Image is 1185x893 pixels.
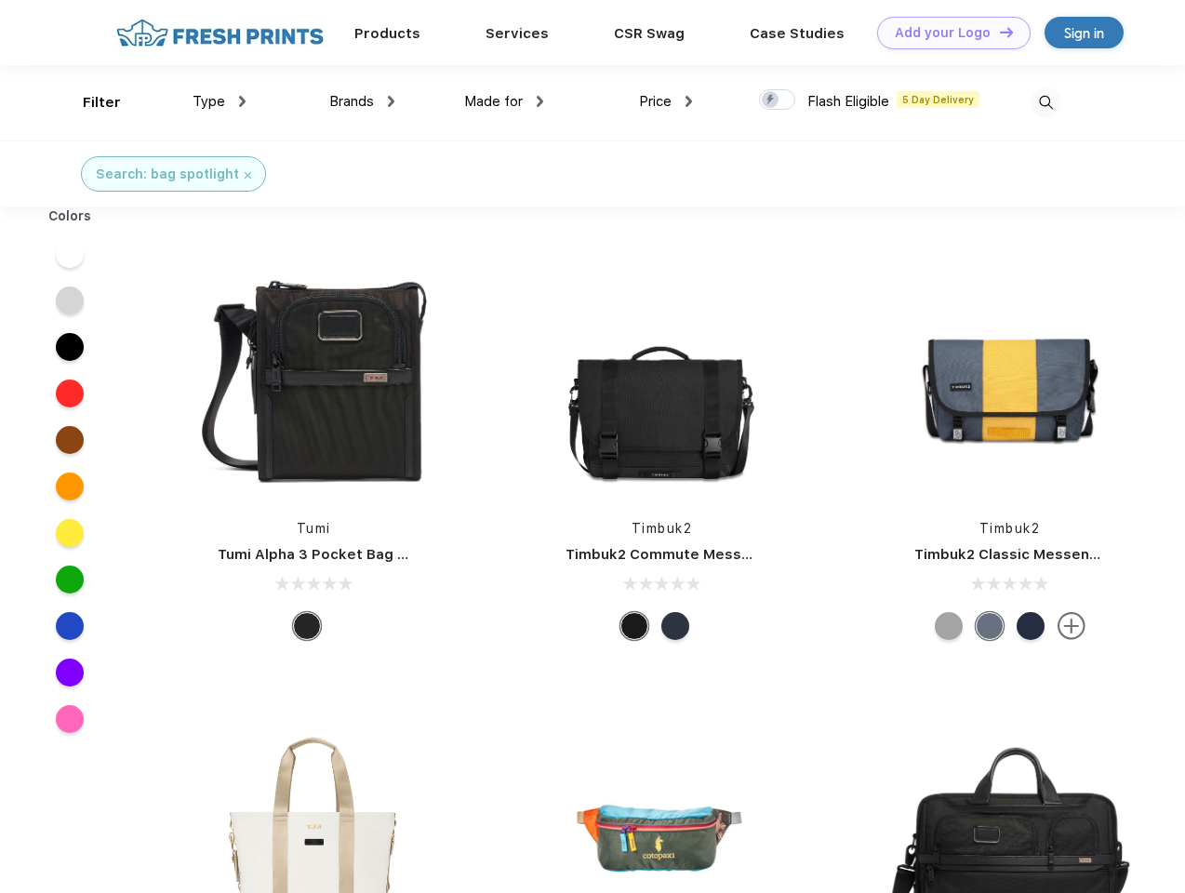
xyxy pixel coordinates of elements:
[329,93,374,110] span: Brands
[83,92,121,113] div: Filter
[190,253,437,500] img: func=resize&h=266
[976,612,1004,640] div: Eco Lightbeam
[686,96,692,107] img: dropdown.png
[354,25,420,42] a: Products
[807,93,889,110] span: Flash Eligible
[566,546,815,563] a: Timbuk2 Commute Messenger Bag
[914,546,1145,563] a: Timbuk2 Classic Messenger Bag
[537,96,543,107] img: dropdown.png
[193,93,225,110] span: Type
[897,91,979,108] span: 5 Day Delivery
[979,521,1041,536] a: Timbuk2
[293,612,321,640] div: Black
[1058,612,1085,640] img: more.svg
[218,546,435,563] a: Tumi Alpha 3 Pocket Bag Small
[245,172,251,179] img: filter_cancel.svg
[661,612,689,640] div: Eco Nautical
[538,253,785,500] img: func=resize&h=266
[34,207,106,226] div: Colors
[297,521,331,536] a: Tumi
[935,612,963,640] div: Eco Rind Pop
[464,93,523,110] span: Made for
[895,25,991,41] div: Add your Logo
[388,96,394,107] img: dropdown.png
[886,253,1134,500] img: func=resize&h=266
[632,521,693,536] a: Timbuk2
[96,165,239,184] div: Search: bag spotlight
[1017,612,1045,640] div: Eco Nautical
[639,93,672,110] span: Price
[239,96,246,107] img: dropdown.png
[111,17,329,49] img: fo%20logo%202.webp
[1064,22,1104,44] div: Sign in
[1045,17,1124,48] a: Sign in
[1000,27,1013,37] img: DT
[1031,87,1061,118] img: desktop_search.svg
[620,612,648,640] div: Eco Black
